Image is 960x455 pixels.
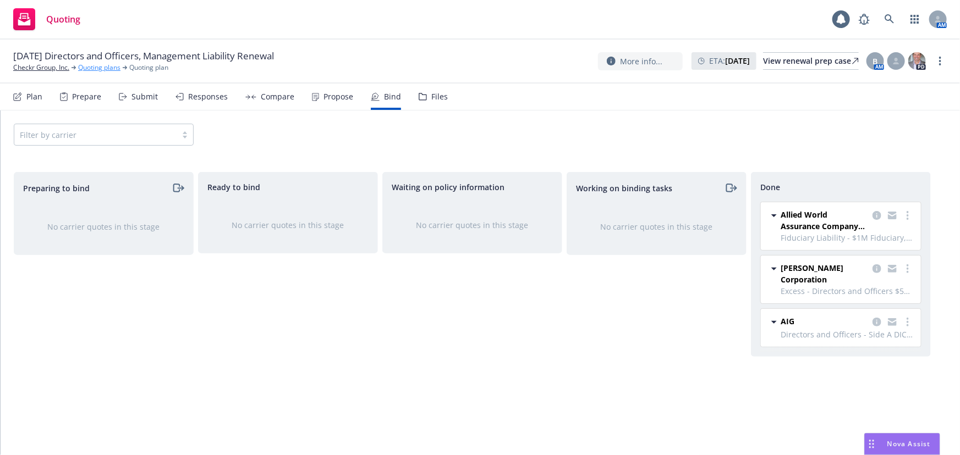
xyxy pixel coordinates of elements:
a: copy logging email [870,315,884,329]
div: Responses [188,92,228,101]
span: Preparing to bind [23,182,90,194]
a: moveRight [171,181,184,195]
div: No carrier quotes in this stage [585,221,728,232]
span: Allied World Assurance Company (AWAC) [781,209,868,232]
span: Fiduciary Liability - $1M Fiduciary, Directors and Officers - $5M D&O, Employment Practices Liabi... [781,232,914,243]
div: Propose [323,92,353,101]
span: Quoting plan [129,63,168,73]
a: copy logging email [870,209,884,222]
button: Nova Assist [864,433,940,455]
a: more [901,209,914,222]
div: No carrier quotes in this stage [216,219,360,231]
a: Search [879,8,901,30]
span: B [873,56,878,67]
a: copy logging email [870,262,884,275]
a: more [901,262,914,275]
a: Report a Bug [853,8,875,30]
a: more [901,315,914,329]
a: View renewal prep case [763,52,859,70]
a: Switch app [904,8,926,30]
button: More info... [598,52,683,70]
span: Ready to bind [207,181,260,193]
a: Quoting [9,4,85,35]
div: Files [431,92,448,101]
div: Submit [131,92,158,101]
div: Bind [384,92,401,101]
a: copy logging email [886,315,899,329]
a: copy logging email [886,262,899,275]
strong: [DATE] [725,56,750,66]
span: Working on binding tasks [576,182,672,194]
span: ETA : [709,55,750,66]
div: No carrier quotes in this stage [401,219,544,231]
img: photo [908,52,926,70]
span: [PERSON_NAME] Corporation [781,262,868,285]
span: Done [760,181,780,193]
div: Prepare [72,92,101,101]
div: Compare [261,92,294,101]
a: more [934,54,947,68]
span: AIG [781,315,794,327]
a: Quoting plans [78,63,120,73]
span: Excess - Directors and Officers $5M excess of $5M [781,285,914,297]
a: Checkr Group, Inc. [13,63,69,73]
div: View renewal prep case [763,53,859,69]
span: Directors and Officers - Side A DIC - $5M xs $10M Side A DIC [781,329,914,340]
span: [DATE] Directors and Officers, Management Liability Renewal [13,49,274,63]
span: Nova Assist [887,439,931,448]
a: moveRight [724,181,737,195]
span: More info... [620,56,662,67]
div: No carrier quotes in this stage [32,221,175,232]
a: copy logging email [886,209,899,222]
span: Quoting [46,15,80,24]
div: Drag to move [865,434,879,454]
span: Waiting on policy information [392,181,504,193]
div: Plan [26,92,42,101]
